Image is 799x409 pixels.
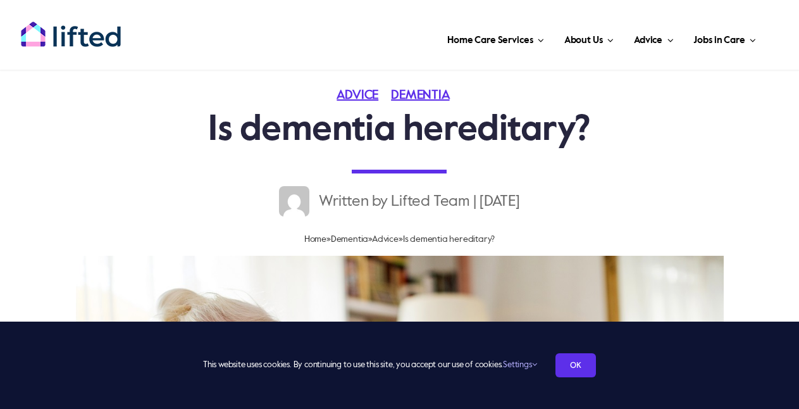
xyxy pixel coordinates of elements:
h1: Is dementia hereditary? [99,113,700,148]
a: lifted-logo [20,21,121,34]
span: About Us [564,30,603,51]
span: » » » [304,235,495,244]
a: Dementia [391,89,462,102]
a: Advice [337,89,391,102]
a: Advice [630,19,677,57]
span: Advice [634,30,662,51]
a: Home Care Services [443,19,548,57]
span: Home Care Services [447,30,533,51]
a: Settings [503,361,536,369]
a: Jobs in Care [690,19,760,57]
a: About Us [561,19,617,57]
a: OK [555,353,596,377]
nav: Breadcrumb [99,229,700,249]
span: This website uses cookies. By continuing to use this site, you accept our use of cookies. [203,355,536,375]
nav: Main Menu [149,19,760,57]
a: Home [304,235,326,244]
span: Is dementia hereditary? [403,235,495,244]
a: Advice [372,235,399,244]
a: Dementia [331,235,368,244]
span: Categories: , [337,89,462,102]
span: Jobs in Care [693,30,745,51]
